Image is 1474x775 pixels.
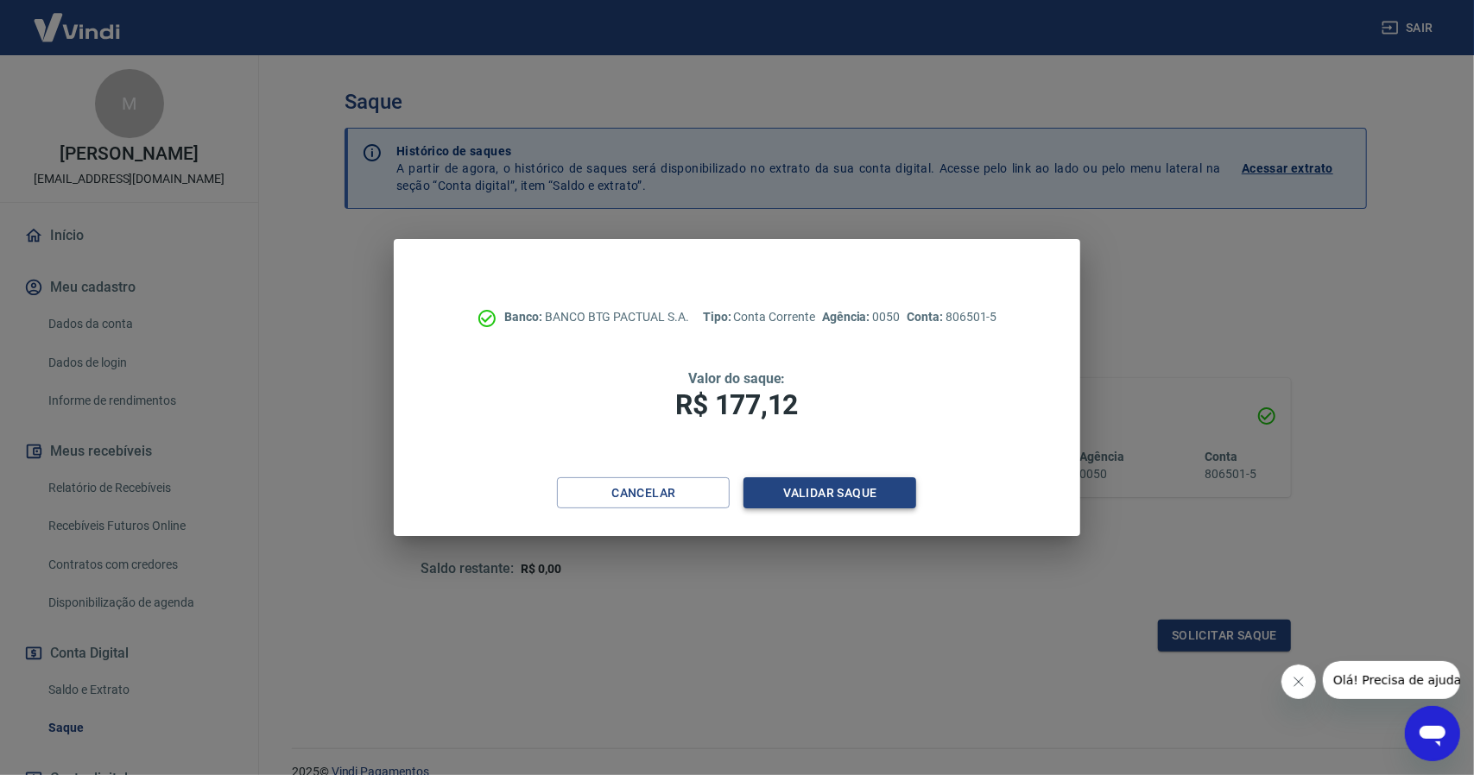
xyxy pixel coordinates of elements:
[822,310,873,324] span: Agência:
[504,310,545,324] span: Banco:
[907,308,996,326] p: 806501-5
[676,388,799,421] span: R$ 177,12
[703,310,734,324] span: Tipo:
[1281,665,1316,699] iframe: Fechar mensagem
[1323,661,1460,699] iframe: Mensagem da empresa
[1405,706,1460,761] iframe: Botão para abrir a janela de mensagens
[822,308,900,326] p: 0050
[907,310,946,324] span: Conta:
[504,308,689,326] p: BANCO BTG PACTUAL S.A.
[557,477,730,509] button: Cancelar
[743,477,916,509] button: Validar saque
[703,308,815,326] p: Conta Corrente
[10,12,145,26] span: Olá! Precisa de ajuda?
[688,370,785,387] span: Valor do saque:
